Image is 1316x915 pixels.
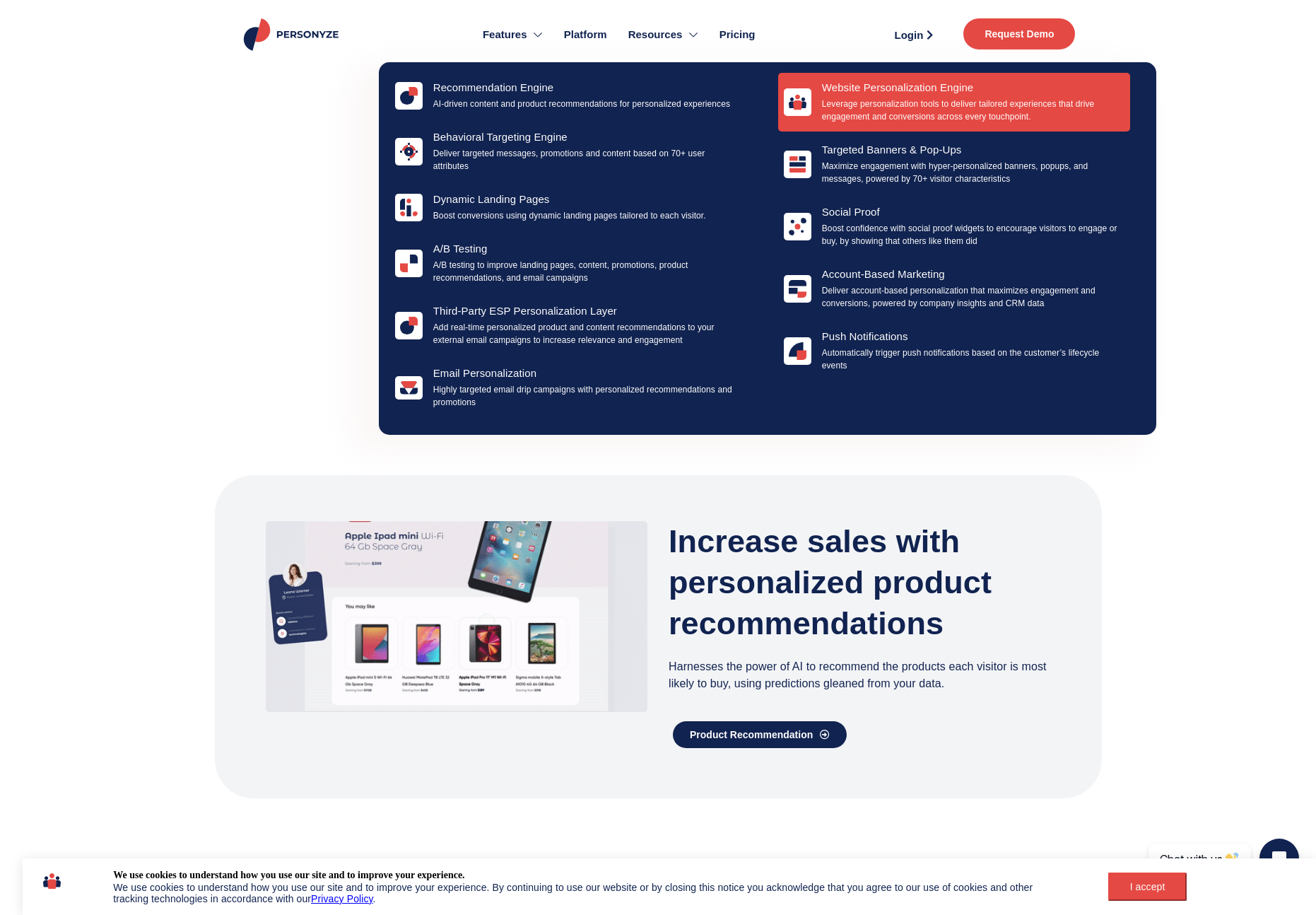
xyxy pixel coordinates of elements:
[553,7,618,62] a: Platform
[389,73,741,119] a: Recommendation Engine Recommendation Engine AI-driven content and product recommendations for per...
[895,30,924,40] span: Login
[43,869,61,893] img: icon
[618,7,709,62] a: Resources
[400,87,418,105] img: Recommendation Engine
[389,234,741,293] a: a/b testing a/b testing A/B testing to improve landing pages, content, promotions, product recomm...
[822,268,1124,281] h4: Account-Based Marketing
[822,160,1124,185] p: Maximize engagement with hyper-personalized banners, popups, and messages, powered by 70+ visitor...
[400,317,418,335] img: Third-Party ESP Personalization Layer
[822,330,1124,343] h4: Push Notifications
[400,255,418,272] img: a/b testing
[778,73,1130,132] a: Website Personalization Engine Website Personalization Engine Leverage personalization tools to d...
[113,882,1069,904] div: We use cookies to understand how you use our site and to improve your experience. By continuing t...
[789,156,806,173] img: Targeted Banners & Pop-Ups
[690,730,813,740] span: Product Recommendation
[789,93,806,111] img: Website Personalization Engine
[433,259,736,284] p: A/B testing to improve landing pages, content, promotions, product recommendations, and email cam...
[1117,881,1178,892] div: I accept
[389,122,741,181] a: Behavioral Targeting Engine Behavioral Targeting Engine Deliver targeted messages, promotions and...
[472,7,553,62] a: Features
[822,144,1124,156] h4: Targeted Banners & Pop-Ups
[669,521,1050,644] h3: Increase sales with personalized product recommendations
[709,7,766,62] a: Pricing
[433,147,736,173] p: Deliver targeted messages, promotions and content based on 70+ user attributes
[400,143,418,161] img: Behavioral Targeting Engine
[433,367,736,380] h4: Email Personalization
[433,131,736,144] h4: Behavioral Targeting Engine
[564,27,607,43] span: Platform
[963,18,1075,49] a: Request Demo
[433,383,736,409] p: Highly targeted email drip campaigns with personalized recommendations and promotions
[669,658,1050,692] p: Harnesses the power of AI to recommend the products each visitor is most likely to buy, using pre...
[433,321,736,346] p: Add real-time personalized product and content recommendations to your external email campaigns t...
[389,185,741,231] a: Dynamic Landing Pages Dynamic Landing Pages Boost conversions using dynamic landing pages tailore...
[822,81,1124,94] h4: Website Personalization Engine
[822,206,1124,218] h4: Social Proof
[433,243,736,255] h4: a/b testing
[400,199,418,216] img: Dynamic Landing Pages
[433,305,736,317] h4: Third-Party ESP Personalization Layer
[822,346,1124,372] p: Automatically trigger push notifications based on the customer’s lifecycle events
[389,359,741,417] a: Email Personalization Email Personalization Highly targeted email drip campaigns with personalize...
[389,296,741,355] a: Third-Party ESP Personalization Layer Third-Party ESP Personalization Layer Add real-time persona...
[433,209,736,222] p: Boost conversions using dynamic landing pages tailored to each visitor.
[822,98,1124,123] p: Leverage personalization tools to deliver tailored experiences that drive engagement and conversi...
[822,222,1124,247] p: Boost confidence with social proof widgets to encourage visitors to engage or buy, by showing tha...
[822,284,1124,310] p: Deliver account-based personalization that maximizes engagement and conversions, powered by compa...
[113,869,464,882] div: We use cookies to understand how you use our site and to improve your experience.
[789,280,806,298] img: Account-Based Marketing
[628,27,683,43] span: Resources
[778,135,1130,194] a: Targeted Banners & Pop-Ups Targeted Banners & Pop-Ups Maximize engagement with hyper-personalized...
[433,81,736,94] h4: Recommendation Engine
[789,218,806,235] img: Social Proof
[778,322,1130,380] a: Push Notifications Push Notifications Automatically trigger push notifications based on the custo...
[433,193,736,206] h4: Dynamic Landing Pages
[778,197,1130,256] a: Social Proof Social Proof Boost confidence with social proof widgets to encourage visitors to eng...
[483,27,527,43] span: Features
[878,24,949,45] a: Login
[719,27,756,43] span: Pricing
[673,721,847,748] a: Product Recommendation
[241,18,345,51] img: Personyze logo
[400,381,418,395] img: Email Personalization
[311,893,373,904] a: Privacy Policy
[433,98,736,110] p: AI-driven content and product recommendations for personalized experiences
[778,260,1130,318] a: Account-Based Marketing Account-Based Marketing Deliver account-based personalization that maximi...
[789,342,806,360] img: Push Notifications
[985,29,1054,39] span: Request Demo
[1108,873,1187,901] button: I accept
